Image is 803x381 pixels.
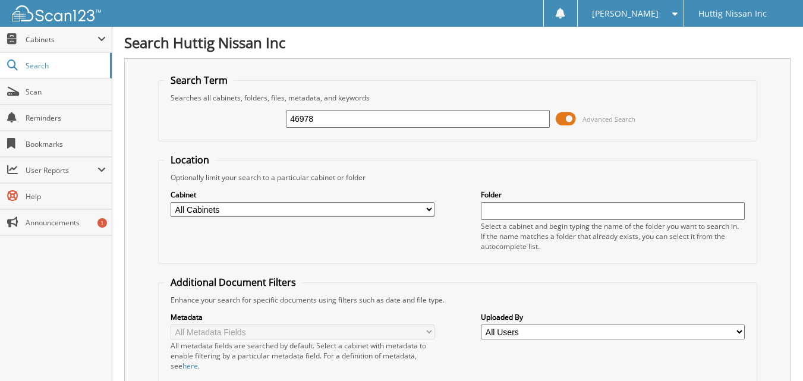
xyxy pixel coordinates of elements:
[165,172,751,182] div: Optionally limit your search to a particular cabinet or folder
[26,165,97,175] span: User Reports
[165,153,215,166] legend: Location
[165,295,751,305] div: Enhance your search for specific documents using filters such as date and file type.
[481,221,745,251] div: Select a cabinet and begin typing the name of the folder you want to search in. If the name match...
[165,276,302,289] legend: Additional Document Filters
[26,218,106,228] span: Announcements
[481,190,745,200] label: Folder
[26,139,106,149] span: Bookmarks
[12,5,101,21] img: scan123-logo-white.svg
[171,190,434,200] label: Cabinet
[165,93,751,103] div: Searches all cabinets, folders, files, metadata, and keywords
[26,34,97,45] span: Cabinets
[698,10,767,17] span: Huttig Nissan Inc
[171,312,434,322] label: Metadata
[171,341,434,371] div: All metadata fields are searched by default. Select a cabinet with metadata to enable filtering b...
[582,115,635,124] span: Advanced Search
[165,74,234,87] legend: Search Term
[26,61,104,71] span: Search
[592,10,659,17] span: [PERSON_NAME]
[26,87,106,97] span: Scan
[124,33,791,52] h1: Search Huttig Nissan Inc
[97,218,107,228] div: 1
[26,113,106,123] span: Reminders
[26,191,106,201] span: Help
[481,312,745,322] label: Uploaded By
[182,361,198,371] a: here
